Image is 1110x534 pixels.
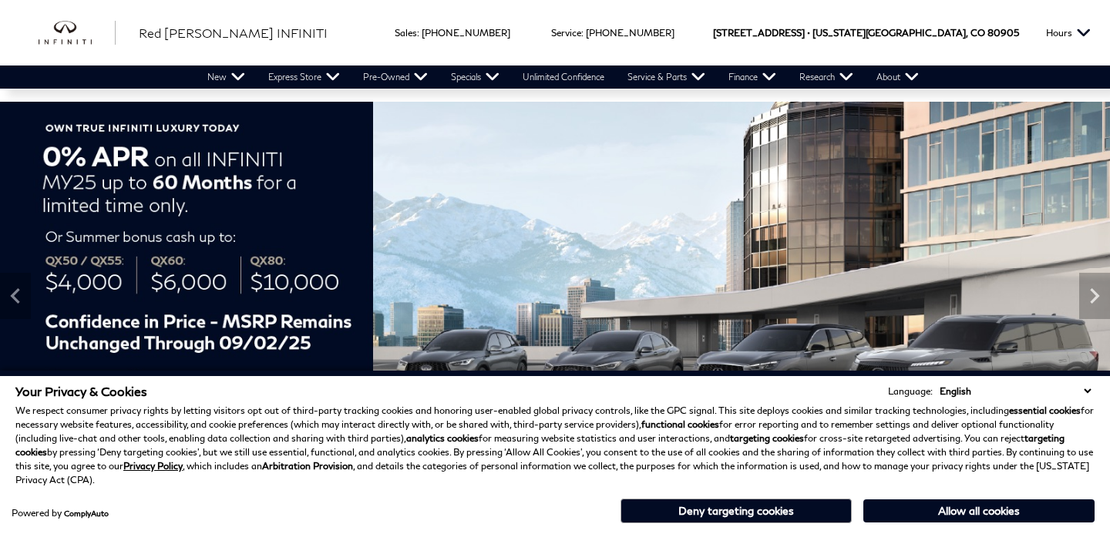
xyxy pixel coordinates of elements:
a: Specials [439,65,511,89]
strong: Arbitration Provision [262,460,353,472]
button: Allow all cookies [863,499,1095,522]
span: Sales [395,27,417,39]
a: New [196,65,257,89]
span: : [581,27,584,39]
div: Next [1079,273,1110,319]
a: infiniti [39,21,116,45]
a: ComplyAuto [64,509,109,518]
strong: analytics cookies [406,432,479,444]
select: Language Select [936,384,1095,398]
span: Your Privacy & Cookies [15,384,147,398]
a: Pre-Owned [351,65,439,89]
p: We respect consumer privacy rights by letting visitors opt out of third-party tracking cookies an... [15,404,1095,487]
span: Service [551,27,581,39]
a: Unlimited Confidence [511,65,616,89]
a: Privacy Policy [123,460,183,472]
a: Express Store [257,65,351,89]
nav: Main Navigation [196,65,930,89]
span: Red [PERSON_NAME] INFINITI [139,25,328,40]
span: : [417,27,419,39]
a: [STREET_ADDRESS] • [US_STATE][GEOGRAPHIC_DATA], CO 80905 [713,27,1019,39]
strong: functional cookies [641,418,719,430]
div: Powered by [12,509,109,518]
a: Research [788,65,865,89]
strong: targeting cookies [730,432,804,444]
a: About [865,65,930,89]
a: [PHONE_NUMBER] [586,27,674,39]
div: Language: [888,387,933,396]
a: [PHONE_NUMBER] [422,27,510,39]
strong: essential cookies [1009,405,1081,416]
button: Deny targeting cookies [621,499,852,523]
a: Finance [717,65,788,89]
a: Service & Parts [616,65,717,89]
a: Red [PERSON_NAME] INFINITI [139,24,328,42]
img: INFINITI [39,21,116,45]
